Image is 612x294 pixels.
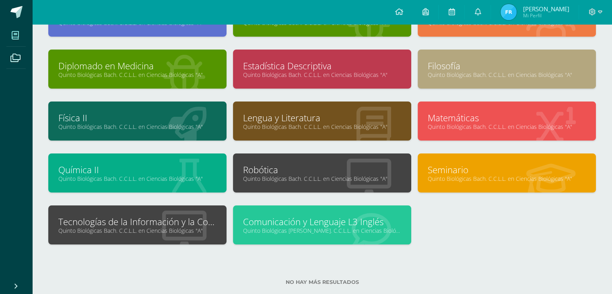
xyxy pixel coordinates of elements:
span: Mi Perfil [523,12,569,19]
a: Quinto Biológicas Bach. C.C.L.L. en Ciencias Biológicas "A" [58,227,216,234]
a: Diplomado en Medicina [58,60,216,72]
a: Física II [58,112,216,124]
a: Seminario [428,164,586,176]
a: Filosofía [428,60,586,72]
a: Quinto Biológicas Bach. C.C.L.L. en Ciencias Biológicas "A" [428,71,586,79]
a: Quinto Biológicas Bach. C.C.L.L. en Ciencias Biológicas "A" [243,123,401,130]
label: No hay más resultados [48,279,596,285]
a: Quinto Biológicas Bach. C.C.L.L. en Ciencias Biológicas "A" [58,175,216,182]
a: Tecnologías de la Información y la Comunicación II [58,215,216,228]
a: Quinto Biológicas [PERSON_NAME]. C.C.L.L. en Ciencias Biológicas "LEVEL 3 A" [243,227,401,234]
a: Estadística Descriptiva [243,60,401,72]
a: Robótica [243,164,401,176]
a: Quinto Biológicas Bach. C.C.L.L. en Ciencias Biológicas "A" [243,71,401,79]
a: Quinto Biológicas Bach. C.C.L.L. en Ciencias Biológicas "A" [428,175,586,182]
a: Matemáticas [428,112,586,124]
img: 68ba24b225891043b09fc5640df39309.png [501,4,517,20]
span: [PERSON_NAME] [523,5,569,13]
a: Quinto Biológicas Bach. C.C.L.L. en Ciencias Biológicas "A" [243,175,401,182]
a: Quinto Biológicas Bach. C.C.L.L. en Ciencias Biológicas "A" [58,123,216,130]
a: Química II [58,164,216,176]
a: Quinto Biológicas Bach. C.C.L.L. en Ciencias Biológicas "A" [428,123,586,130]
a: Comunicación y Lenguaje L3 Inglés [243,215,401,228]
a: Lengua y Literatura [243,112,401,124]
a: Quinto Biológicas Bach. C.C.L.L. en Ciencias Biológicas "A" [58,71,216,79]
